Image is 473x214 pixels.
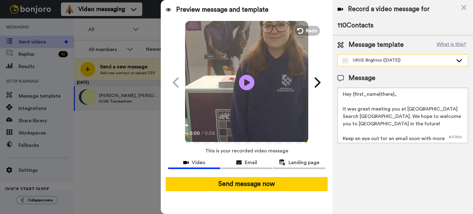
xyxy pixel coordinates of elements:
span: 0:00 [189,130,200,137]
span: 0:08 [205,130,216,137]
textarea: Hey {first_name|there}, It was great meeting you at [GEOGRAPHIC_DATA] Search [GEOGRAPHIC_DATA]. W... [338,88,468,143]
button: Send message now [166,177,328,191]
div: UKUS Brighton ([DATE]) [343,57,453,63]
img: Message-temps.svg [343,58,348,63]
span: This is your recorded video message [205,144,288,158]
span: Video [192,159,205,166]
button: What is this? [435,40,468,50]
span: Message template [349,40,404,50]
span: / [201,130,204,137]
span: Message [349,74,375,83]
span: Landing page [289,159,319,166]
span: Email [245,159,257,166]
